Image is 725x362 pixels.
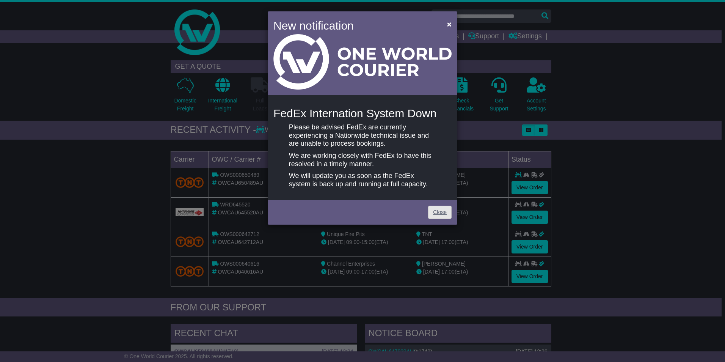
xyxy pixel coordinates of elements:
p: Please be advised FedEx are currently experiencing a Nationwide technical issue and are unable to... [289,123,436,148]
a: Close [428,206,452,219]
span: × [447,20,452,28]
p: We are working closely with FedEx to have this resolved in a timely manner. [289,152,436,168]
p: We will update you as soon as the FedEx system is back up and running at full capacity. [289,172,436,188]
h4: New notification [273,17,436,34]
button: Close [443,16,455,32]
img: Light [273,34,452,90]
h4: FedEx Internation System Down [273,107,452,120]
